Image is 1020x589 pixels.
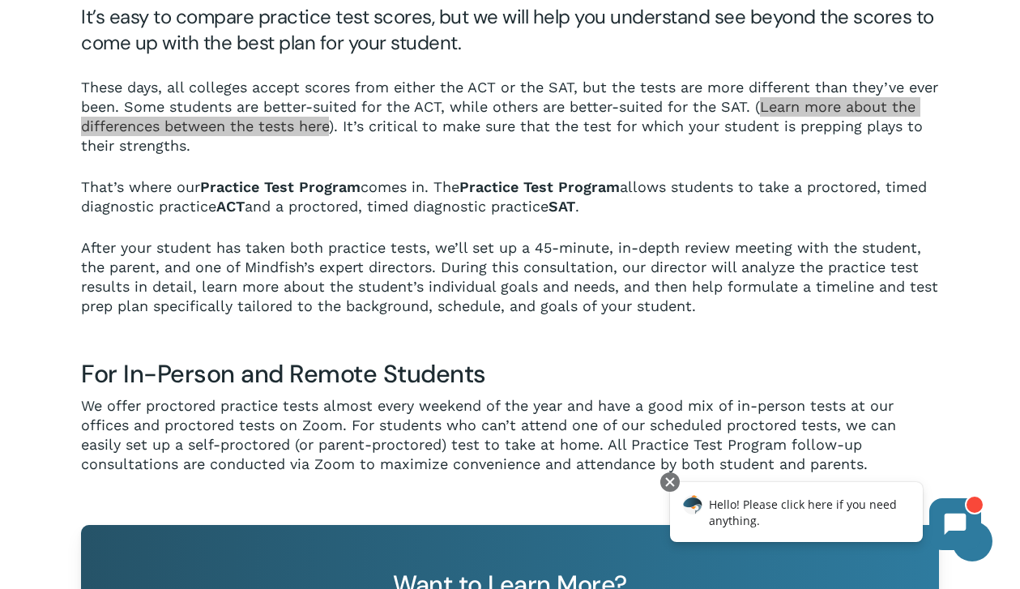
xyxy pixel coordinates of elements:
a: Learn more about the differences between the tests here [81,98,915,134]
strong: SAT [548,198,575,215]
strong: Practice Test Program [200,178,361,195]
p: We offer proctored practice tests almost every weekend of the year and have a good mix of in-pers... [81,396,939,474]
h5: It’s easy to compare practice test scores, but we will help you understand see beyond the scores ... [81,4,939,56]
p: After your student has taken both practice tests, we’ll set up a 45-minute, in-depth review meeti... [81,238,939,316]
h3: For In-Person and Remote Students [81,358,939,390]
p: These days, all colleges accept scores from either the ACT or the SAT, but the tests are more dif... [81,78,939,177]
strong: Practice Test Program [459,178,620,195]
strong: ACT [216,198,245,215]
iframe: Chatbot [653,469,997,566]
p: That’s where our comes in. The allows students to take a proctored, timed diagnostic practice and... [81,177,939,238]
